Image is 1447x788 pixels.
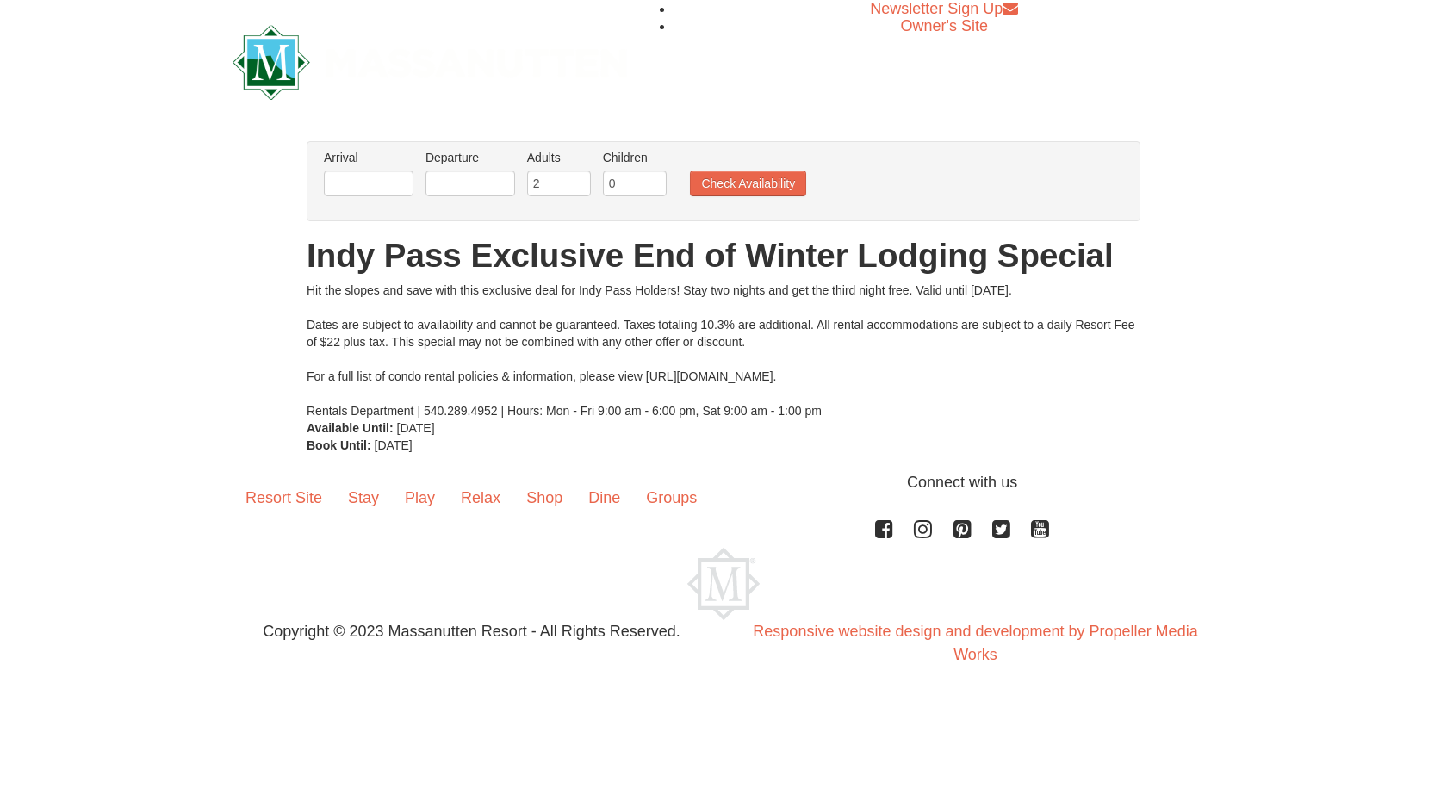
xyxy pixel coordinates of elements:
a: Play [392,471,448,524]
p: Copyright © 2023 Massanutten Resort - All Rights Reserved. [220,620,723,643]
button: Check Availability [690,171,806,196]
label: Departure [425,149,515,166]
a: Shop [513,471,575,524]
a: Responsive website design and development by Propeller Media Works [753,623,1197,663]
label: Children [603,149,667,166]
a: Relax [448,471,513,524]
a: Resort Site [233,471,335,524]
div: Hit the slopes and save with this exclusive deal for Indy Pass Holders! Stay two nights and get t... [307,282,1140,419]
a: Dine [575,471,633,524]
strong: Available Until: [307,421,394,435]
a: Stay [335,471,392,524]
h1: Indy Pass Exclusive End of Winter Lodging Special [307,239,1140,273]
a: Massanutten Resort [233,40,627,80]
label: Arrival [324,149,413,166]
strong: Book Until: [307,438,371,452]
img: Massanutten Resort Logo [233,25,627,100]
a: Groups [633,471,710,524]
a: Owner's Site [901,17,988,34]
img: Massanutten Resort Logo [687,548,760,620]
label: Adults [527,149,591,166]
p: Connect with us [233,471,1214,494]
span: [DATE] [397,421,435,435]
span: [DATE] [375,438,413,452]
